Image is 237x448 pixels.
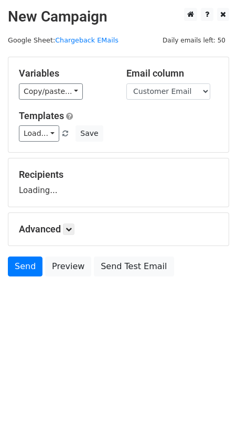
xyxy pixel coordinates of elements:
h5: Advanced [19,223,218,235]
a: Daily emails left: 50 [159,36,229,44]
a: Send Test Email [94,257,174,276]
h5: Recipients [19,169,218,180]
div: Loading... [19,169,218,196]
h5: Email column [126,68,218,79]
a: Send [8,257,42,276]
span: Daily emails left: 50 [159,35,229,46]
h2: New Campaign [8,8,229,26]
a: Load... [19,125,59,142]
a: Chargeback EMails [55,36,118,44]
h5: Variables [19,68,111,79]
a: Templates [19,110,64,121]
small: Google Sheet: [8,36,118,44]
a: Preview [45,257,91,276]
button: Save [76,125,103,142]
a: Copy/paste... [19,83,83,100]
